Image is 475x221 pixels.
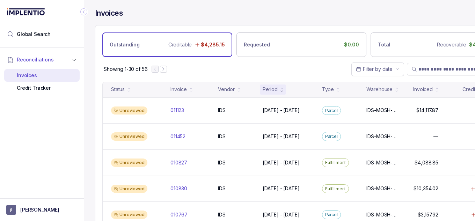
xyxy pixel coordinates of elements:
[415,159,438,166] p: $4,088.85
[366,185,397,192] p: IDS-MOSH-IND
[244,41,270,48] p: Requested
[20,206,59,213] p: [PERSON_NAME]
[170,185,187,192] p: 010830
[263,185,300,192] p: [DATE] - [DATE]
[168,41,192,48] p: Creditable
[325,211,338,218] p: Parcel
[263,211,300,218] p: [DATE] - [DATE]
[218,159,226,166] p: IDS
[160,66,167,73] button: Next Page
[366,86,393,93] div: Warehouse
[263,86,278,93] div: Period
[356,66,393,73] search: Date Range Picker
[17,31,51,38] span: Global Search
[4,68,80,96] div: Reconciliations
[218,133,226,140] p: IDS
[170,133,185,140] p: 011452
[6,205,16,215] span: User initials
[366,133,397,140] p: IDS-MOSH-IND
[10,69,74,82] div: Invoices
[111,132,147,141] div: Unreviewed
[80,8,88,16] div: Collapse Icon
[416,107,438,114] p: $14,117.87
[413,86,433,93] div: Invoiced
[418,211,438,218] p: $3,157.92
[325,133,338,140] p: Parcel
[6,205,78,215] button: User initials[PERSON_NAME]
[201,41,225,48] p: $4,285.15
[110,41,139,48] p: Outstanding
[366,211,397,218] p: IDS-MOSH-SLC
[111,159,147,167] div: Unreviewed
[378,41,390,48] p: Total
[263,159,300,166] p: [DATE] - [DATE]
[325,159,346,166] p: Fulfillment
[104,66,147,73] p: Showing 1-30 of 56
[433,133,438,140] p: —
[351,62,404,76] button: Date Range Picker
[218,185,226,192] p: IDS
[322,86,334,93] div: Type
[170,159,187,166] p: 010827
[366,159,397,166] p: IDS-MOSH-SLC
[218,211,226,218] p: IDS
[111,211,147,219] div: Unreviewed
[414,185,438,192] p: $10,354.02
[95,8,123,18] h4: Invoices
[111,86,125,93] div: Status
[170,107,184,114] p: 011123
[104,66,147,73] div: Remaining page entries
[366,107,397,114] p: IDS-MOSH-IND
[111,185,147,193] div: Unreviewed
[325,185,346,192] p: Fulfillment
[263,133,300,140] p: [DATE] - [DATE]
[10,82,74,94] div: Credit Tracker
[437,41,466,48] p: Recoverable
[218,86,235,93] div: Vendor
[170,86,187,93] div: Invoice
[218,107,226,114] p: IDS
[17,56,54,63] span: Reconciliations
[325,107,338,114] p: Parcel
[111,106,147,115] div: Unreviewed
[344,41,359,48] p: $0.00
[170,211,188,218] p: 010767
[363,66,393,72] span: Filter by date
[263,107,300,114] p: [DATE] - [DATE]
[4,52,80,67] button: Reconciliations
